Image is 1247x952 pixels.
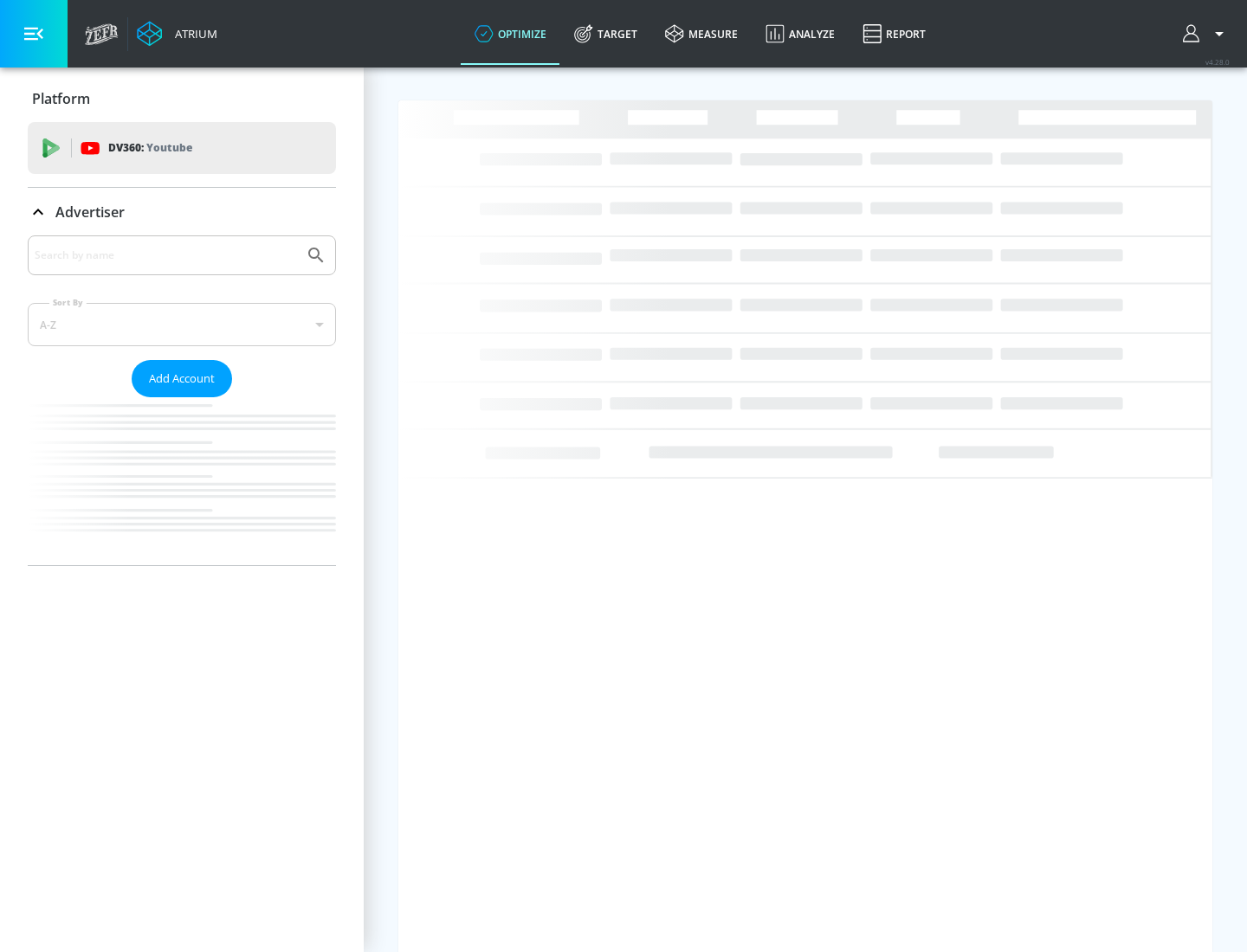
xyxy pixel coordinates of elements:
[28,122,336,174] div: DV360: Youtube
[49,297,87,308] label: Sort By
[560,3,651,65] a: Target
[461,3,560,65] a: optimize
[1205,57,1230,67] span: v 4.28.0
[35,244,297,267] input: Search by name
[168,26,217,42] div: Atrium
[108,138,192,158] p: DV360:
[28,74,336,123] div: Platform
[752,3,849,65] a: Analyze
[132,360,232,397] button: Add Account
[651,3,752,65] a: measure
[146,138,192,157] p: Youtube
[28,303,336,346] div: A-Z
[32,89,90,108] p: Platform
[55,203,125,222] p: Advertiser
[28,188,336,236] div: Advertiser
[28,235,336,565] div: Advertiser
[149,369,215,389] span: Add Account
[28,397,336,565] nav: list of Advertiser
[849,3,940,65] a: Report
[137,21,217,47] a: Atrium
